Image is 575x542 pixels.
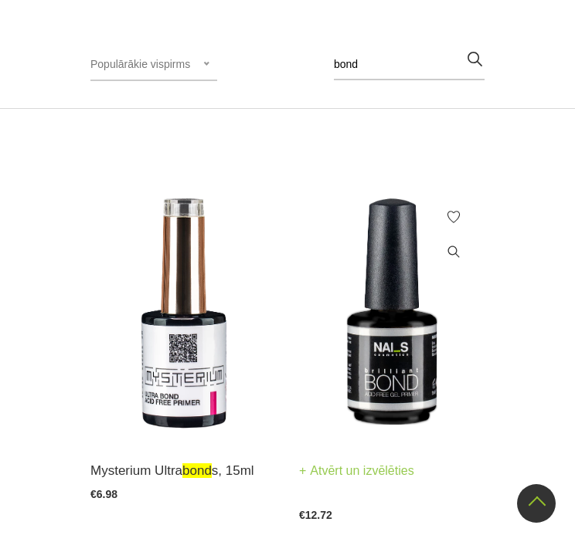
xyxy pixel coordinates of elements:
[334,49,485,80] input: Meklēt produktus ...
[299,460,414,482] a: Atvērt un izvēlēties
[90,58,190,70] span: Populārākie vispirms
[299,186,485,441] img: Bezskābes saķeres kārta nagiem.Skābi nesaturošs līdzeklis, kas nodrošina lielisku dabīgā naga saķ...
[299,509,332,521] span: €12.72
[182,463,212,478] span: bond
[90,488,117,500] span: €6.98
[90,460,276,481] a: Mysterium Ultrabonds, 15ml
[90,186,276,441] img: Līdzeklis dabīgā naga un gela savienošanai bez skābes. Saudzīgs dabīgajam nagam. Ultra Bond saķer...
